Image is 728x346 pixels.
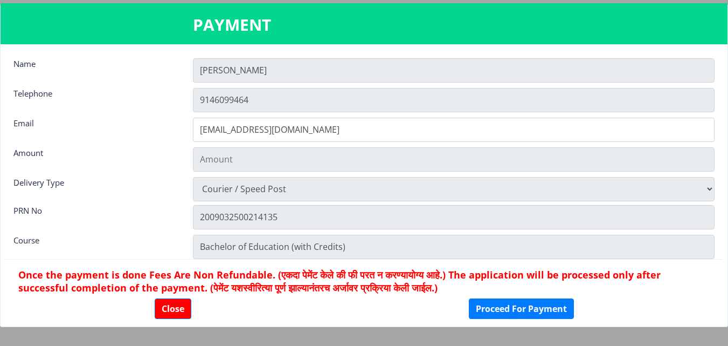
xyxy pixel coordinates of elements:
[5,88,185,110] div: Telephone
[193,14,536,36] h3: PAYMENT
[5,118,185,139] div: Email
[193,235,715,259] input: Zipcode
[5,147,185,169] div: Amount
[469,298,574,319] button: Proceed For Payment
[18,268,710,294] h6: Once the payment is done Fees Are Non Refundable. (एकदा पेमेंट केले की फी परत न करण्यायोग्य आहे.)...
[193,147,715,172] input: Amount
[193,205,715,229] input: Zipcode
[193,88,715,112] input: Telephone
[5,235,185,256] div: Course
[193,118,715,142] input: Email
[193,58,715,83] input: Name
[155,298,191,319] button: Close
[5,205,185,227] div: PRN No
[5,58,185,80] div: Name
[5,177,185,199] div: Delivery Type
